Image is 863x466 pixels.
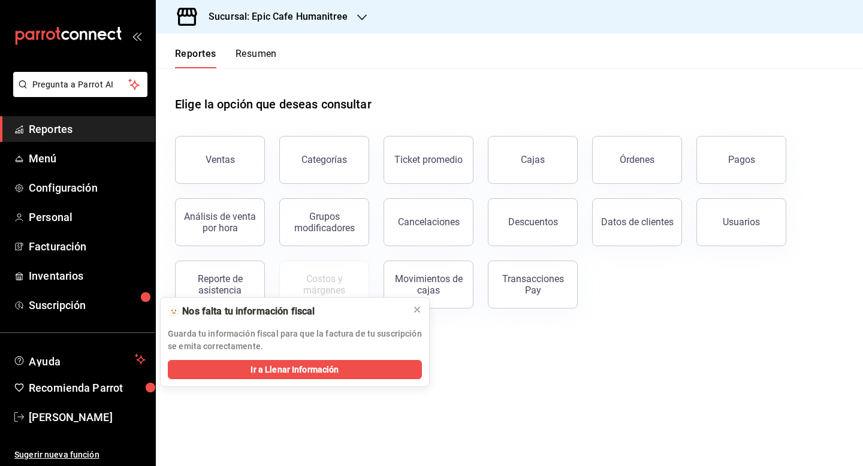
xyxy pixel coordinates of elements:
button: Descuentos [488,198,578,246]
span: Recomienda Parrot [29,380,146,396]
div: Pagos [728,154,755,165]
div: Análisis de venta por hora [183,211,257,234]
span: Inventarios [29,268,146,284]
button: Ticket promedio [384,136,473,184]
div: 🫥 Nos falta tu información fiscal [168,305,403,318]
div: Usuarios [723,216,760,228]
button: Cancelaciones [384,198,473,246]
div: Categorías [301,154,347,165]
h3: Sucursal: Epic Cafe Humanitree [199,10,348,24]
button: open_drawer_menu [132,31,141,41]
span: Menú [29,150,146,167]
div: Transacciones Pay [496,273,570,296]
div: Movimientos de cajas [391,273,466,296]
div: Reporte de asistencia [183,273,257,296]
div: Datos de clientes [601,216,674,228]
h1: Elige la opción que deseas consultar [175,95,372,113]
div: Ventas [206,154,235,165]
span: Sugerir nueva función [14,449,146,461]
div: Cancelaciones [398,216,460,228]
span: Personal [29,209,146,225]
button: Reporte de asistencia [175,261,265,308]
button: Resumen [236,48,277,68]
span: Reportes [29,121,146,137]
button: Ir a Llenar Información [168,360,422,379]
button: Análisis de venta por hora [175,198,265,246]
span: Pregunta a Parrot AI [32,78,129,91]
button: Pagos [696,136,786,184]
div: Grupos modificadores [287,211,361,234]
button: Órdenes [592,136,682,184]
button: Contrata inventarios para ver este reporte [279,261,369,308]
button: Movimientos de cajas [384,261,473,308]
span: Ir a Llenar Información [251,364,339,376]
div: navigation tabs [175,48,277,68]
button: Reportes [175,48,216,68]
div: Ticket promedio [394,154,463,165]
span: Ayuda [29,352,130,367]
span: [PERSON_NAME] [29,409,146,425]
div: Descuentos [508,216,558,228]
button: Ventas [175,136,265,184]
button: Usuarios [696,198,786,246]
span: Suscripción [29,297,146,313]
p: Guarda tu información fiscal para que la factura de tu suscripción se emita correctamente. [168,328,422,353]
button: Datos de clientes [592,198,682,246]
button: Transacciones Pay [488,261,578,308]
a: Pregunta a Parrot AI [8,87,147,99]
div: Costos y márgenes [287,273,361,296]
button: Categorías [279,136,369,184]
span: Facturación [29,238,146,255]
div: Órdenes [620,154,654,165]
button: Grupos modificadores [279,198,369,246]
button: Pregunta a Parrot AI [13,72,147,97]
div: Cajas [521,153,545,167]
a: Cajas [488,136,578,184]
span: Configuración [29,180,146,196]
